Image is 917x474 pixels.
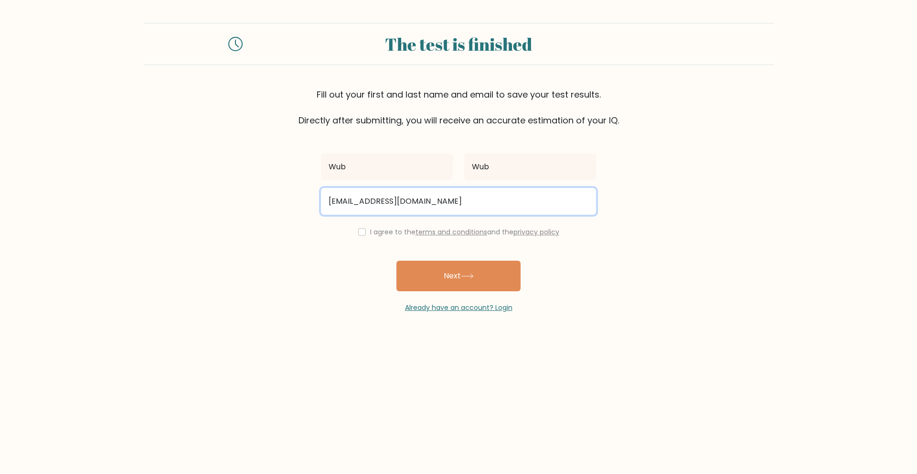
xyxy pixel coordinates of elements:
a: terms and conditions [416,227,487,237]
label: I agree to the and the [370,227,559,237]
a: Already have an account? Login [405,303,512,312]
a: privacy policy [513,227,559,237]
button: Next [396,261,521,291]
div: The test is finished [254,31,663,57]
div: Fill out your first and last name and email to save your test results. Directly after submitting,... [143,88,774,127]
input: Email [321,188,596,215]
input: First name [321,154,453,180]
input: Last name [464,154,596,180]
